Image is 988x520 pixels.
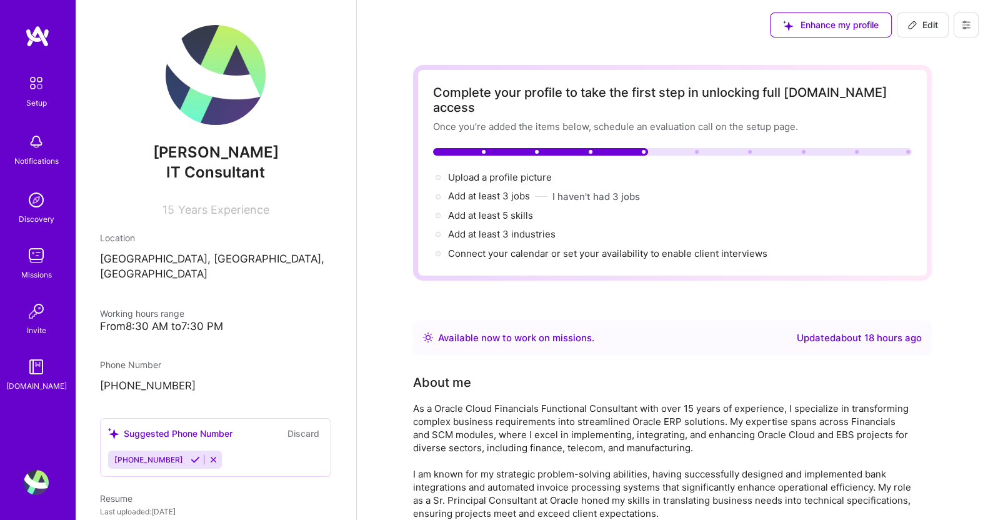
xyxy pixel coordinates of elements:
div: Missions [21,268,52,281]
img: setup [23,70,49,96]
span: Phone Number [100,359,161,370]
button: I haven't had 3 jobs [552,190,640,203]
div: From 8:30 AM to 7:30 PM [100,320,331,333]
button: Edit [897,12,949,37]
div: About me [413,373,471,392]
img: teamwork [24,243,49,268]
span: 15 [162,203,174,216]
div: Once you’re added the items below, schedule an evaluation call on the setup page. [433,120,912,133]
i: Reject [209,455,218,464]
img: guide book [24,354,49,379]
span: IT Consultant [166,163,265,181]
span: Upload a profile picture [448,171,552,183]
div: As a Oracle Cloud Financials Functional Consultant with over 15 years of experience, I specialize... [413,402,913,520]
img: bell [24,129,49,154]
div: Complete your profile to take the first step in unlocking full [DOMAIN_NAME] access [433,85,912,115]
a: User Avatar [21,470,52,495]
span: Add at least 3 jobs [448,190,530,202]
div: Setup [26,96,47,109]
div: [DOMAIN_NAME] [6,379,67,392]
div: Discovery [19,212,54,226]
div: Updated about 18 hours ago [797,331,922,346]
span: [PERSON_NAME] [100,143,331,162]
img: Invite [24,299,49,324]
span: Years Experience [178,203,269,216]
span: Add at least 3 industries [448,228,556,240]
span: Edit [907,19,938,31]
i: Accept [191,455,200,464]
div: Invite [27,324,46,337]
img: Availability [423,332,433,342]
img: User Avatar [24,470,49,495]
div: Suggested Phone Number [108,427,232,440]
div: Location [100,231,331,244]
span: Resume [100,493,132,504]
i: icon SuggestedTeams [108,428,119,439]
div: Available now to work on missions . [438,331,594,346]
button: Discard [284,426,323,441]
span: Add at least 5 skills [448,209,533,221]
img: discovery [24,187,49,212]
img: logo [25,25,50,47]
span: [PHONE_NUMBER] [114,455,183,464]
div: Notifications [14,154,59,167]
img: User Avatar [166,25,266,125]
p: [GEOGRAPHIC_DATA], [GEOGRAPHIC_DATA], [GEOGRAPHIC_DATA] [100,252,331,282]
div: Last uploaded: [DATE] [100,505,331,518]
p: [PHONE_NUMBER] [100,379,331,394]
span: Working hours range [100,308,184,319]
span: Connect your calendar or set your availability to enable client interviews [448,247,767,259]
